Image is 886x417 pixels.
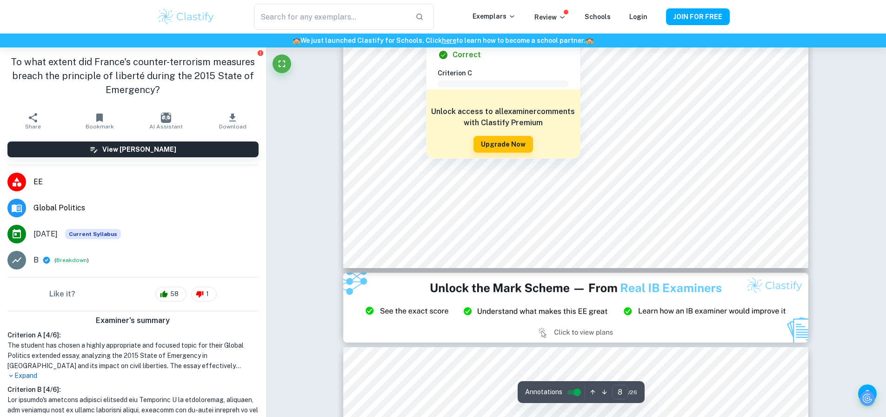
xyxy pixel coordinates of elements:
img: AI Assistant [161,113,171,123]
span: [DATE] [33,229,58,240]
p: B [33,255,39,266]
button: Upgrade Now [473,136,533,153]
img: Clastify logo [157,7,216,26]
span: ( ) [54,256,89,265]
button: Help and Feedback [858,384,877,403]
h6: We just launched Clastify for Schools. Click to learn how to become a school partner. [2,35,884,46]
span: Annotations [525,387,562,397]
button: View [PERSON_NAME] [7,141,259,157]
h6: Like it? [49,289,75,300]
button: JOIN FOR FREE [666,8,730,25]
a: here [442,37,456,44]
span: 58 [165,289,184,299]
span: Download [219,123,246,130]
span: / 26 [628,388,637,397]
span: Current Syllabus [65,229,121,239]
div: 1 [191,287,217,302]
span: Global Politics [33,202,259,214]
p: Expand [7,371,259,381]
p: Exemplars [473,11,516,21]
button: Breakdown [56,256,87,264]
h6: Criterion C [438,68,576,78]
h1: The student has chosen a highly appropriate and focused topic for their Global Politics extended ... [7,340,259,371]
span: Bookmark [86,123,114,130]
button: AI Assistant [133,108,200,134]
span: Share [25,123,41,130]
span: 🏫 [586,37,593,44]
span: AI Assistant [149,123,183,130]
button: Fullscreen [273,54,291,73]
a: Login [629,13,647,20]
h6: Correct [453,49,481,61]
h6: Criterion A [ 4 / 6 ]: [7,330,259,340]
h6: Criterion B [ 4 / 6 ]: [7,384,259,395]
input: Search for any exemplars... [254,4,407,30]
p: Review [534,12,566,22]
span: 1 [201,289,214,299]
a: Schools [585,13,611,20]
img: Ad [343,273,808,343]
h1: To what extent did France's counter-terrorism measures breach the principle of liberté during the... [7,55,259,97]
h6: View [PERSON_NAME] [102,144,176,155]
button: Bookmark [67,108,133,134]
h6: Unlock access to all examiner comments with Clastify Premium [431,106,575,128]
button: Download [200,108,266,134]
button: Report issue [257,49,264,56]
span: 🏫 [293,37,300,44]
div: 58 [155,287,187,302]
span: EE [33,176,259,188]
h6: Examiner's summary [4,315,262,326]
div: This exemplar is based on the current syllabus. Feel free to refer to it for inspiration/ideas wh... [65,229,121,239]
